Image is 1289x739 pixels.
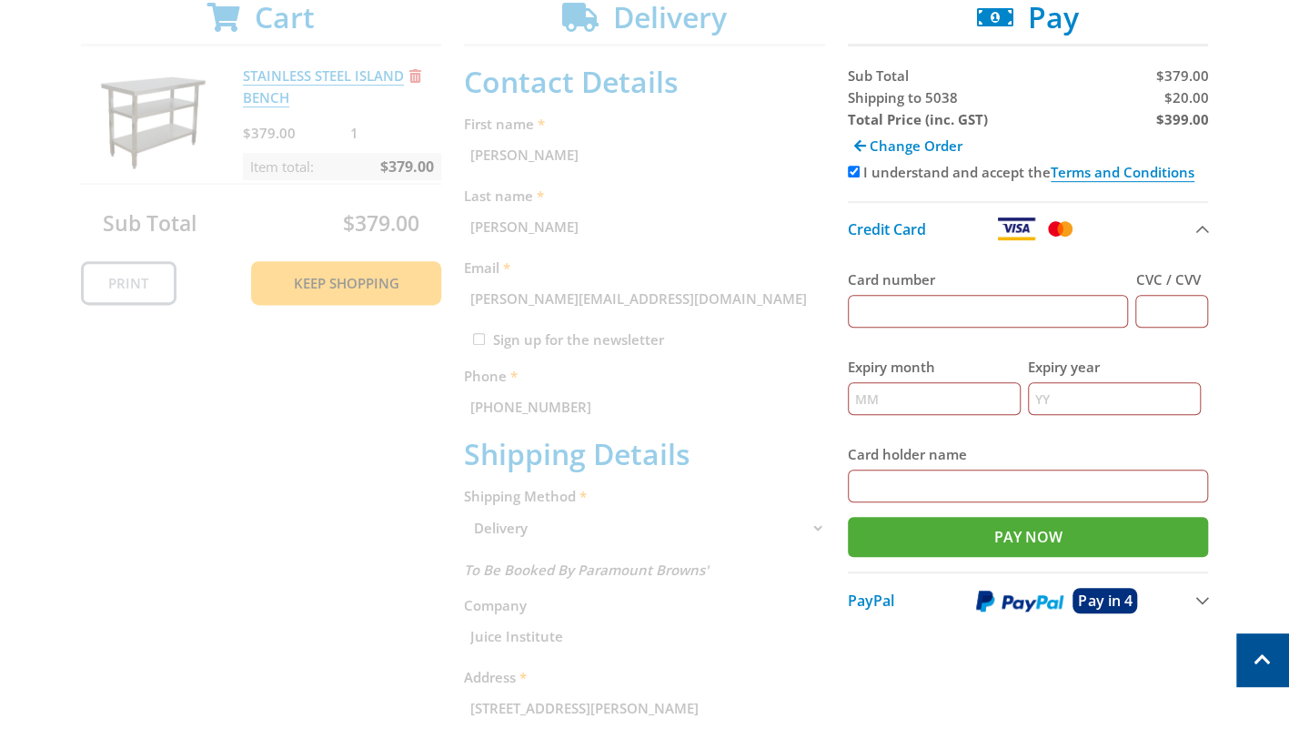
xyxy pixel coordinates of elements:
label: I understand and accept the [863,163,1194,182]
input: YY [1028,382,1201,415]
strong: $399.00 [1155,110,1208,128]
span: PayPal [848,591,894,611]
img: PayPal [976,590,1063,612]
input: Please accept the terms and conditions. [848,166,860,177]
span: $379.00 [1155,66,1208,85]
span: $20.00 [1163,88,1208,106]
span: Sub Total [848,66,909,85]
span: Shipping to 5038 [848,88,958,106]
img: Mastercard [1044,218,1076,240]
button: PayPal Pay in 4 [848,572,1209,628]
label: Expiry year [1028,356,1201,378]
button: Credit Card [848,201,1209,255]
a: Terms and Conditions [1051,163,1194,182]
strong: Total Price (inc. GST) [848,110,988,128]
label: CVC / CVV [1135,268,1208,290]
input: Pay Now [848,517,1209,557]
label: Card holder name [848,443,1209,465]
span: Pay in 4 [1078,591,1132,611]
span: Change Order [870,137,962,155]
a: Change Order [848,130,969,161]
label: Expiry month [848,356,1021,378]
img: Visa [996,218,1036,240]
input: MM [848,382,1021,415]
label: Card number [848,268,1129,290]
span: Credit Card [848,219,926,239]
